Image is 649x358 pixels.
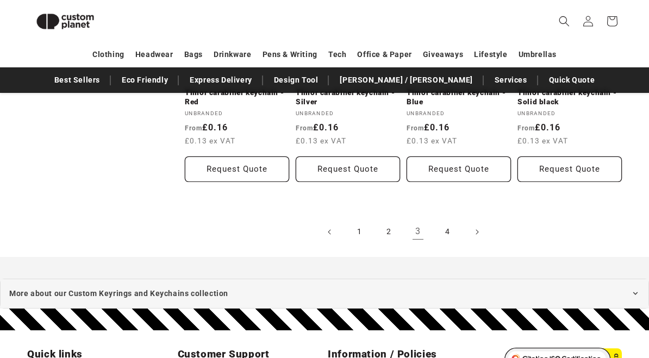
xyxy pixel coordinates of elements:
a: Giveaways [423,45,463,64]
button: Request Quote [407,156,511,182]
summary: Search [552,9,576,33]
a: Drinkware [214,45,251,64]
a: Bags [184,45,203,64]
a: Office & Paper [357,45,411,64]
button: Request Quote [185,156,289,182]
span: More about our Custom Keyrings and Keychains collection [9,287,228,300]
button: Request Quote [517,156,622,182]
a: Quick Quote [544,71,601,90]
a: [PERSON_NAME] / [PERSON_NAME] [334,71,478,90]
a: Page 3 [406,220,430,244]
a: Umbrellas [519,45,557,64]
img: Custom Planet [27,4,103,39]
a: Page 1 [347,220,371,244]
a: Page 4 [435,220,459,244]
button: Request Quote [296,156,400,182]
a: Tech [328,45,346,64]
a: Clothing [92,45,124,64]
iframe: Chat Widget [463,241,649,358]
a: Timor carabiner keychain - Red [185,88,289,107]
a: Timor carabiner keychain - Solid black [517,88,622,107]
nav: Pagination [185,220,622,244]
a: Previous page [318,220,342,244]
a: Page 2 [377,220,401,244]
a: Pens & Writing [263,45,317,64]
a: Headwear [135,45,173,64]
a: Next page [465,220,489,244]
a: Eco Friendly [116,71,173,90]
a: Best Sellers [49,71,105,90]
a: Timor carabiner keychain - Silver [296,88,400,107]
a: Lifestyle [474,45,507,64]
a: Services [489,71,533,90]
a: Express Delivery [184,71,258,90]
a: Design Tool [269,71,324,90]
a: Timor carabiner keychain - Blue [407,88,511,107]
